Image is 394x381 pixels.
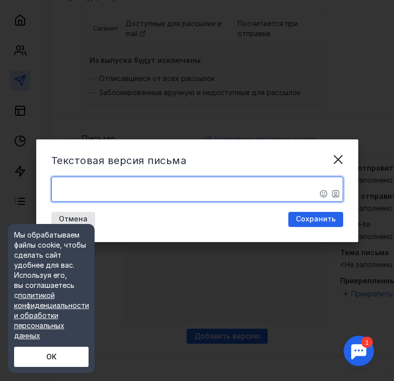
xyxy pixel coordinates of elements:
[59,215,88,223] span: Отмена
[52,177,343,201] textarea: ​
[14,230,89,341] div: Мы обрабатываем файлы cookie, чтобы сделать сайт удобнее для вас. Используя его, вы соглашаетесь c
[288,212,343,227] button: Сохранить
[51,212,95,227] button: Отмена
[14,347,89,367] button: ОК
[296,215,336,223] span: Сохранить
[51,155,318,167] div: Текстовая версия письма
[14,291,89,340] a: политикой конфиденциальности и обработки персональных данных
[23,6,34,17] div: 1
